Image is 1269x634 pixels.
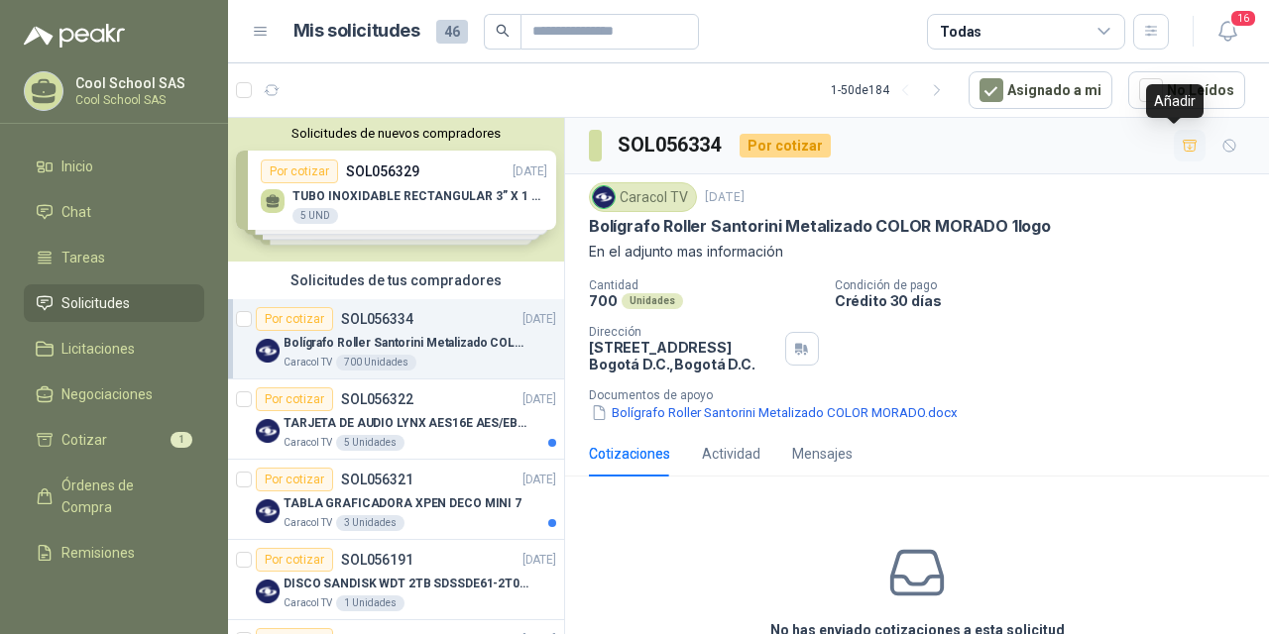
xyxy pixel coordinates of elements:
[436,20,468,44] span: 46
[284,435,332,451] p: Caracol TV
[256,580,280,603] img: Company Logo
[256,548,333,572] div: Por cotizar
[969,71,1112,109] button: Asignado a mi
[228,262,564,299] div: Solicitudes de tus compradores
[228,379,564,460] a: Por cotizarSOL056322[DATE] Company LogoTARJETA DE AUDIO LYNX AES16E AES/EBU PCICaracol TV5 Unidades
[589,325,777,339] p: Dirección
[256,387,333,411] div: Por cotizar
[336,515,404,531] div: 3 Unidades
[702,443,760,465] div: Actividad
[256,468,333,491] div: Por cotizar
[61,156,93,177] span: Inicio
[24,284,204,322] a: Solicitudes
[228,540,564,620] a: Por cotizarSOL056191[DATE] Company LogoDISCO SANDISK WDT 2TB SDSSDE61-2T00-G25 BATERÍA PARA PORTÁ...
[228,460,564,540] a: Por cotizarSOL056321[DATE] Company LogoTABLA GRAFICADORA XPEN DECO MINI 7Caracol TV3 Unidades
[835,278,1261,292] p: Condición de pago
[835,292,1261,309] p: Crédito 30 días
[24,239,204,276] a: Tareas
[589,339,777,372] p: [STREET_ADDRESS] Bogotá D.C. , Bogotá D.C.
[284,494,521,513] p: TABLA GRAFICADORA XPEN DECO MINI 7
[831,74,953,106] div: 1 - 50 de 184
[1128,71,1245,109] button: No Leídos
[522,310,556,329] p: [DATE]
[24,193,204,231] a: Chat
[522,390,556,409] p: [DATE]
[171,432,192,448] span: 1
[940,21,981,43] div: Todas
[589,388,1261,402] p: Documentos de apoyo
[24,534,204,572] a: Remisiones
[522,471,556,489] p: [DATE]
[256,307,333,331] div: Por cotizar
[593,186,615,208] img: Company Logo
[622,293,683,309] div: Unidades
[589,402,960,423] button: Bolígrafo Roller Santorini Metalizado COLOR MORADO.docx
[589,443,670,465] div: Cotizaciones
[61,429,107,451] span: Cotizar
[1229,9,1257,28] span: 16
[61,338,135,360] span: Licitaciones
[284,575,530,593] p: DISCO SANDISK WDT 2TB SDSSDE61-2T00-G25 BATERÍA PARA PORTÁTIL HP PROBOOK 430 G8
[24,24,125,48] img: Logo peakr
[75,76,199,90] p: Cool School SAS
[792,443,853,465] div: Mensajes
[24,580,204,617] a: Configuración
[341,553,413,567] p: SOL056191
[24,330,204,368] a: Licitaciones
[284,355,332,370] p: Caracol TV
[284,414,530,433] p: TARJETA DE AUDIO LYNX AES16E AES/EBU PCI
[293,17,420,46] h1: Mis solicitudes
[24,467,204,526] a: Órdenes de Compra
[24,421,204,459] a: Cotizar1
[236,126,556,141] button: Solicitudes de nuevos compradores
[589,182,697,212] div: Caracol TV
[75,94,199,106] p: Cool School SAS
[24,375,204,413] a: Negociaciones
[61,292,130,314] span: Solicitudes
[589,241,1245,263] p: En el adjunto mas información
[496,24,510,38] span: search
[256,419,280,443] img: Company Logo
[589,216,1051,237] p: Bolígrafo Roller Santorini Metalizado COLOR MORADO 1logo
[341,473,413,486] p: SOL056321
[618,130,724,160] h3: SOL056334
[1210,14,1245,50] button: 16
[24,148,204,185] a: Inicio
[228,118,564,262] div: Solicitudes de nuevos compradoresPor cotizarSOL056329[DATE] TUBO INOXIDABLE RECTANGULAR 3” X 1 ½”...
[336,355,416,370] div: 700 Unidades
[61,247,105,268] span: Tareas
[284,334,530,353] p: Bolígrafo Roller Santorini Metalizado COLOR MORADO 1logo
[61,542,135,564] span: Remisiones
[61,383,153,405] span: Negociaciones
[740,134,831,158] div: Por cotizar
[228,299,564,379] a: Por cotizarSOL056334[DATE] Company LogoBolígrafo Roller Santorini Metalizado COLOR MORADO 1logoCa...
[341,312,413,326] p: SOL056334
[522,551,556,570] p: [DATE]
[284,515,332,531] p: Caracol TV
[589,278,819,292] p: Cantidad
[61,201,91,223] span: Chat
[336,595,404,611] div: 1 Unidades
[336,435,404,451] div: 5 Unidades
[341,392,413,406] p: SOL056322
[705,188,745,207] p: [DATE]
[1146,84,1204,118] div: Añadir
[589,292,618,309] p: 700
[256,499,280,523] img: Company Logo
[61,475,185,518] span: Órdenes de Compra
[256,339,280,363] img: Company Logo
[284,595,332,611] p: Caracol TV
